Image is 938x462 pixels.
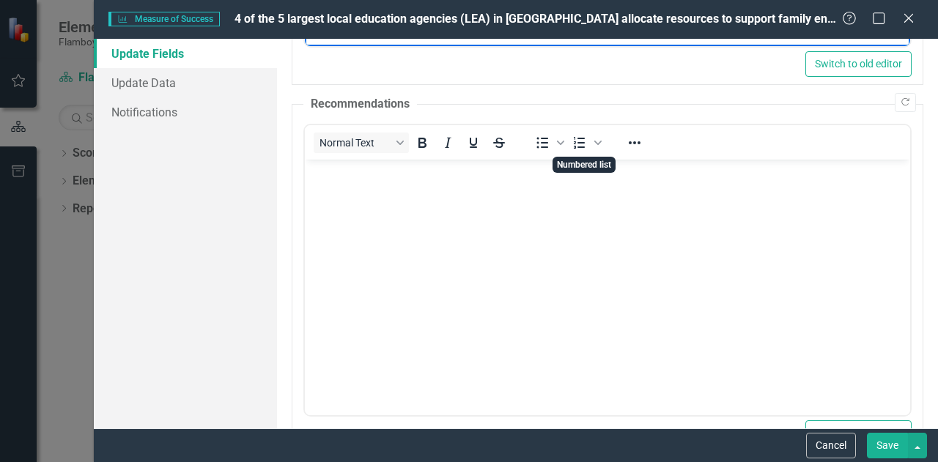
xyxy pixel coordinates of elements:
p: Currently, 3 multi-site LEAs have allocated significant resources to support Family Engagement - ... [4,4,602,39]
span: Measure of Success [108,12,220,26]
button: Strikethrough [487,133,512,153]
legend: Recommendations [303,96,417,113]
button: Italic [435,133,460,153]
iframe: Rich Text Area [305,160,910,415]
div: Bullet list [530,133,566,153]
button: Underline [461,133,486,153]
button: Bold [410,133,435,153]
button: Block Normal Text [314,133,409,153]
a: Update Data [94,68,277,97]
button: Switch to old editor [805,420,912,446]
div: Numbered list [567,133,604,153]
a: Notifications [94,97,277,127]
button: Cancel [806,433,856,458]
span: Normal Text [320,137,391,149]
button: Save [867,433,908,458]
button: Reveal or hide additional toolbar items [622,133,647,153]
a: Update Fields [94,39,277,68]
button: Switch to old editor [805,51,912,77]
